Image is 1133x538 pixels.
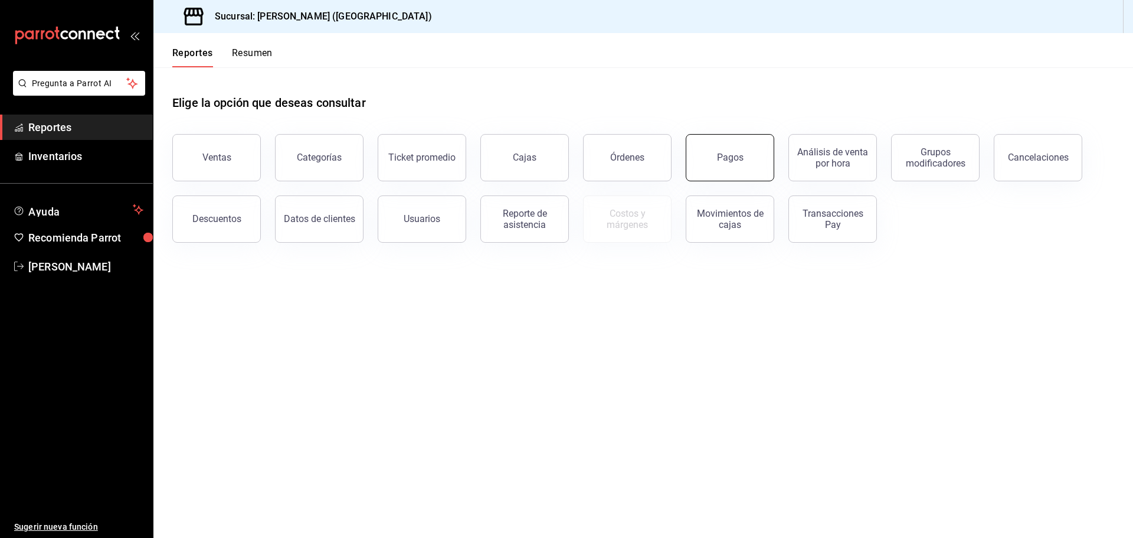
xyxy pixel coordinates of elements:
[686,195,774,243] button: Movimientos de cajas
[513,152,536,163] div: Cajas
[172,134,261,181] button: Ventas
[480,195,569,243] button: Reporte de asistencia
[686,134,774,181] button: Pagos
[192,213,241,224] div: Descuentos
[404,213,440,224] div: Usuarios
[788,195,877,243] button: Transacciones Pay
[172,47,273,67] div: navigation tabs
[32,77,127,90] span: Pregunta a Parrot AI
[172,195,261,243] button: Descuentos
[891,134,980,181] button: Grupos modificadores
[8,86,145,98] a: Pregunta a Parrot AI
[717,152,744,163] div: Pagos
[583,195,672,243] button: Contrata inventarios para ver este reporte
[275,195,364,243] button: Datos de clientes
[378,134,466,181] button: Ticket promedio
[28,259,143,275] span: [PERSON_NAME]
[378,195,466,243] button: Usuarios
[232,47,273,67] button: Resumen
[693,208,767,230] div: Movimientos de cajas
[796,146,869,169] div: Análisis de venta por hora
[610,152,644,163] div: Órdenes
[172,47,213,67] button: Reportes
[583,134,672,181] button: Órdenes
[388,152,456,163] div: Ticket promedio
[796,208,869,230] div: Transacciones Pay
[488,208,561,230] div: Reporte de asistencia
[130,31,139,40] button: open_drawer_menu
[480,134,569,181] button: Cajas
[28,203,128,217] span: Ayuda
[275,134,364,181] button: Categorías
[994,134,1082,181] button: Cancelaciones
[591,208,664,230] div: Costos y márgenes
[205,9,432,24] h3: Sucursal: [PERSON_NAME] ([GEOGRAPHIC_DATA])
[14,521,143,533] span: Sugerir nueva función
[899,146,972,169] div: Grupos modificadores
[297,152,342,163] div: Categorías
[28,230,143,246] span: Recomienda Parrot
[1008,152,1069,163] div: Cancelaciones
[202,152,231,163] div: Ventas
[172,94,366,112] h1: Elige la opción que deseas consultar
[788,134,877,181] button: Análisis de venta por hora
[28,119,143,135] span: Reportes
[13,71,145,96] button: Pregunta a Parrot AI
[28,148,143,164] span: Inventarios
[284,213,355,224] div: Datos de clientes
